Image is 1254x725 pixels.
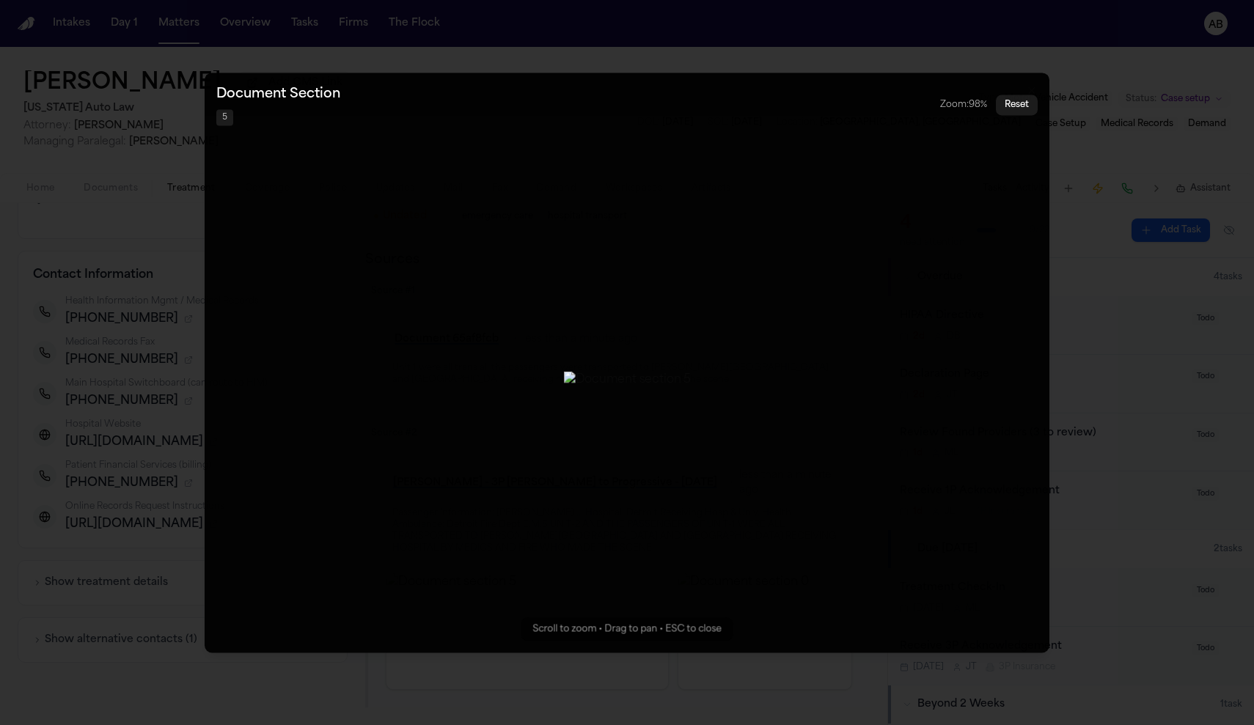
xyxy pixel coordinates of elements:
[205,73,1049,652] button: Zoomable image viewer. Use mouse wheel to zoom, drag to pan, or press R to reset.
[564,372,691,389] img: Document section 5
[521,617,733,641] div: Scroll to zoom • Drag to pan • ESC to close
[216,84,340,105] h3: Document Section
[216,109,233,125] span: 5
[940,99,987,111] div: Zoom: 98 %
[996,95,1038,115] button: Reset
